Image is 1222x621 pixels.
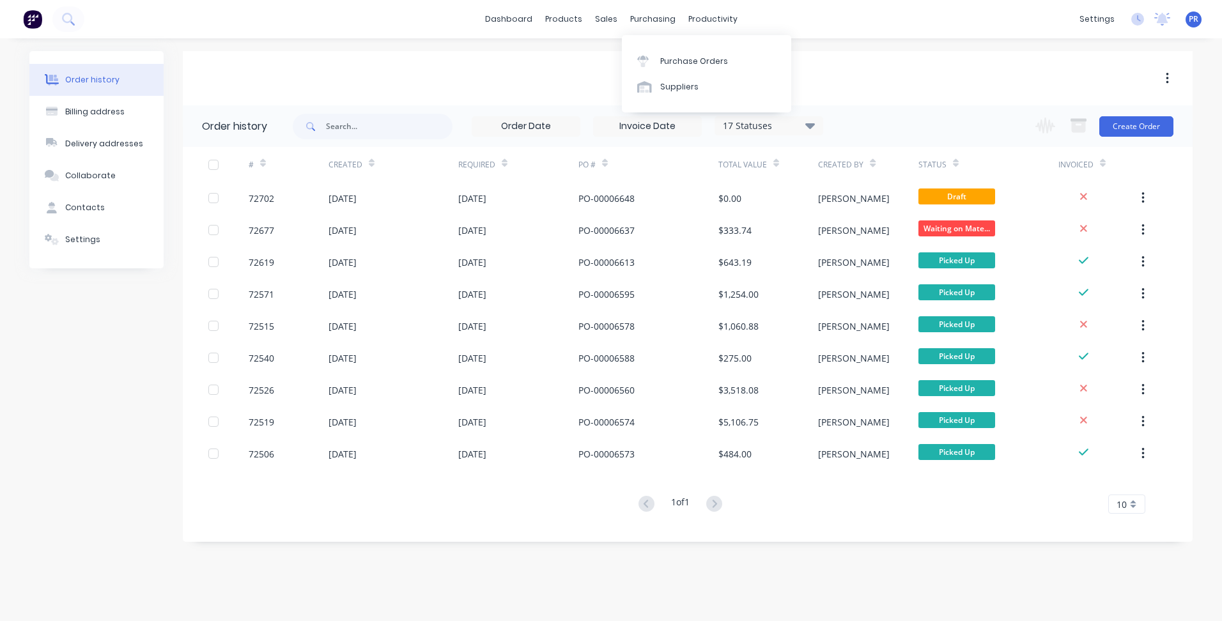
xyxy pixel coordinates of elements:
[249,256,274,269] div: 72619
[715,119,823,133] div: 17 Statuses
[65,170,116,181] div: Collaborate
[65,202,105,213] div: Contacts
[249,159,254,171] div: #
[1099,116,1173,137] button: Create Order
[329,159,362,171] div: Created
[918,316,995,332] span: Picked Up
[458,287,486,301] div: [DATE]
[1117,498,1127,511] span: 10
[65,138,143,149] div: Delivery addresses
[578,319,635,333] div: PO-00006578
[918,412,995,428] span: Picked Up
[718,256,752,269] div: $643.19
[539,10,589,29] div: products
[249,383,274,397] div: 72526
[818,147,918,182] div: Created By
[329,147,458,182] div: Created
[624,10,682,29] div: purchasing
[249,415,274,429] div: 72519
[671,495,690,514] div: 1 of 1
[589,10,624,29] div: sales
[818,224,890,237] div: [PERSON_NAME]
[918,147,1058,182] div: Status
[718,415,759,429] div: $5,106.75
[818,287,890,301] div: [PERSON_NAME]
[1058,147,1138,182] div: Invoiced
[29,160,164,192] button: Collaborate
[578,224,635,237] div: PO-00006637
[65,106,125,118] div: Billing address
[718,287,759,301] div: $1,254.00
[578,415,635,429] div: PO-00006574
[326,114,452,139] input: Search...
[818,159,863,171] div: Created By
[622,48,791,73] a: Purchase Orders
[65,74,120,86] div: Order history
[718,319,759,333] div: $1,060.88
[718,192,741,205] div: $0.00
[249,319,274,333] div: 72515
[578,383,635,397] div: PO-00006560
[918,188,995,204] span: Draft
[29,96,164,128] button: Billing address
[29,64,164,96] button: Order history
[458,147,578,182] div: Required
[29,224,164,256] button: Settings
[818,319,890,333] div: [PERSON_NAME]
[329,287,357,301] div: [DATE]
[249,287,274,301] div: 72571
[329,319,357,333] div: [DATE]
[660,81,699,93] div: Suppliers
[472,117,580,136] input: Order Date
[818,351,890,365] div: [PERSON_NAME]
[918,220,995,236] span: Waiting on Mate...
[458,224,486,237] div: [DATE]
[578,147,718,182] div: PO #
[29,128,164,160] button: Delivery addresses
[578,447,635,461] div: PO-00006573
[249,147,329,182] div: #
[458,192,486,205] div: [DATE]
[458,447,486,461] div: [DATE]
[1058,159,1094,171] div: Invoiced
[249,351,274,365] div: 72540
[578,256,635,269] div: PO-00006613
[249,447,274,461] div: 72506
[458,256,486,269] div: [DATE]
[329,383,357,397] div: [DATE]
[818,447,890,461] div: [PERSON_NAME]
[329,351,357,365] div: [DATE]
[818,192,890,205] div: [PERSON_NAME]
[202,119,267,134] div: Order history
[718,351,752,365] div: $275.00
[718,159,767,171] div: Total Value
[818,256,890,269] div: [PERSON_NAME]
[578,159,596,171] div: PO #
[29,192,164,224] button: Contacts
[660,56,728,67] div: Purchase Orders
[918,380,995,396] span: Picked Up
[1073,10,1121,29] div: settings
[718,383,759,397] div: $3,518.08
[578,287,635,301] div: PO-00006595
[718,147,818,182] div: Total Value
[458,351,486,365] div: [DATE]
[594,117,701,136] input: Invoice Date
[329,415,357,429] div: [DATE]
[578,192,635,205] div: PO-00006648
[458,159,495,171] div: Required
[249,192,274,205] div: 72702
[249,224,274,237] div: 72677
[458,415,486,429] div: [DATE]
[682,10,744,29] div: productivity
[918,444,995,460] span: Picked Up
[818,383,890,397] div: [PERSON_NAME]
[718,447,752,461] div: $484.00
[918,159,947,171] div: Status
[479,10,539,29] a: dashboard
[329,447,357,461] div: [DATE]
[65,234,100,245] div: Settings
[718,224,752,237] div: $333.74
[458,319,486,333] div: [DATE]
[578,351,635,365] div: PO-00006588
